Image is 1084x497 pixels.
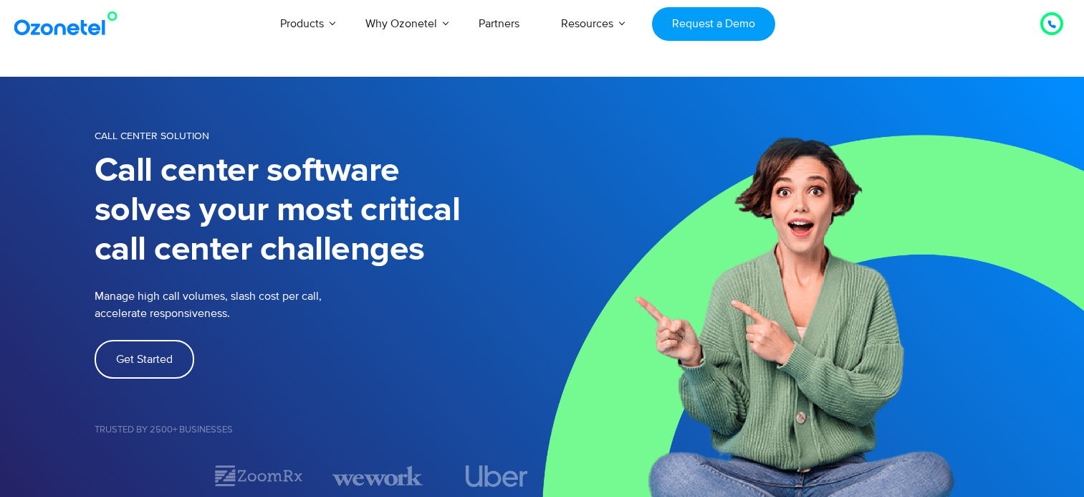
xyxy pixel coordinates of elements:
[95,288,417,322] p: Manage high call volumes, slash cost per call, accelerate responsiveness.
[332,463,423,488] div: 3 / 7
[451,465,542,487] div: 4 / 7
[95,340,194,379] a: Get Started
[95,463,542,488] div: Image Carousel
[95,151,542,270] h1: Call center software solves your most critical call center challenges
[652,7,774,41] a: Request a Demo
[466,465,528,487] img: uber
[214,463,304,488] div: 2 / 7
[95,468,185,485] div: 1 / 7
[214,463,304,488] img: zoomrx
[116,354,173,365] span: Get Started
[95,425,542,435] h5: Trusted by 2500+ Businesses
[332,463,423,488] img: wework
[95,130,209,142] span: Call Center Solution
